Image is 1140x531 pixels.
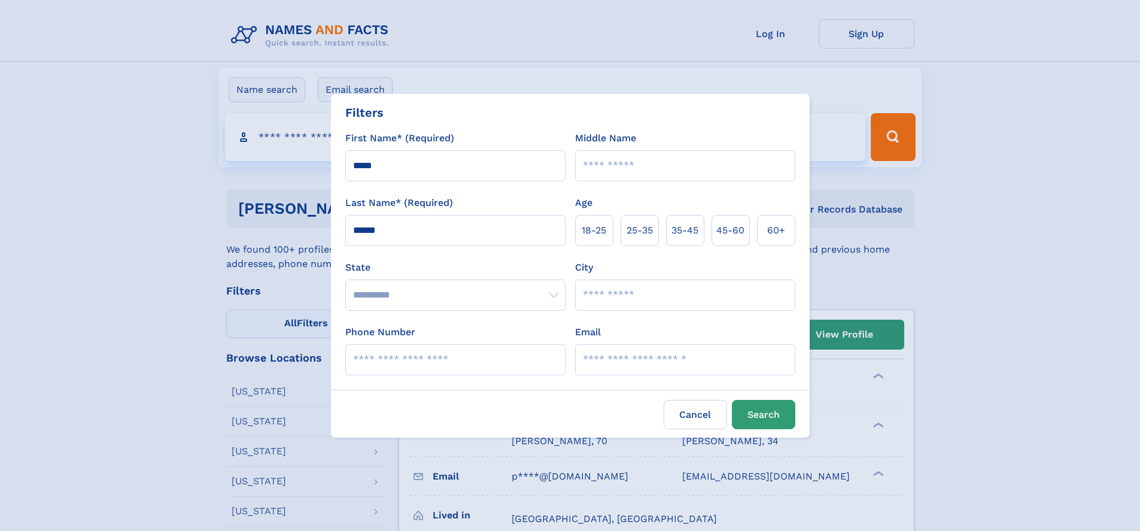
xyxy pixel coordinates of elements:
[664,400,727,429] label: Cancel
[575,260,593,275] label: City
[716,223,744,238] span: 45‑60
[345,104,384,122] div: Filters
[345,131,454,145] label: First Name* (Required)
[582,223,606,238] span: 18‑25
[575,196,592,210] label: Age
[732,400,795,429] button: Search
[345,325,415,339] label: Phone Number
[627,223,653,238] span: 25‑35
[671,223,698,238] span: 35‑45
[575,131,636,145] label: Middle Name
[575,325,601,339] label: Email
[345,260,566,275] label: State
[345,196,453,210] label: Last Name* (Required)
[767,223,785,238] span: 60+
